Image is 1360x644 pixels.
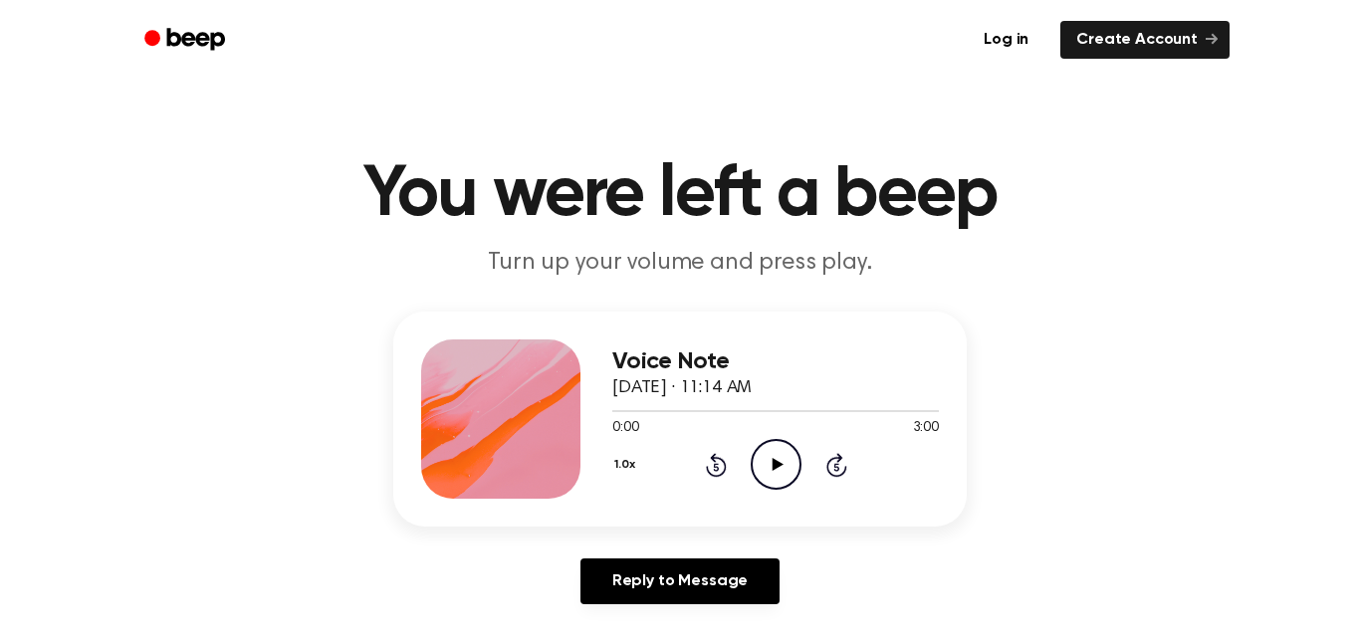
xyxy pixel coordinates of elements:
[612,348,939,375] h3: Voice Note
[612,448,642,482] button: 1.0x
[298,247,1062,280] p: Turn up your volume and press play.
[580,558,780,604] a: Reply to Message
[913,418,939,439] span: 3:00
[1060,21,1230,59] a: Create Account
[964,17,1048,63] a: Log in
[612,379,752,397] span: [DATE] · 11:14 AM
[170,159,1190,231] h1: You were left a beep
[612,418,638,439] span: 0:00
[130,21,243,60] a: Beep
